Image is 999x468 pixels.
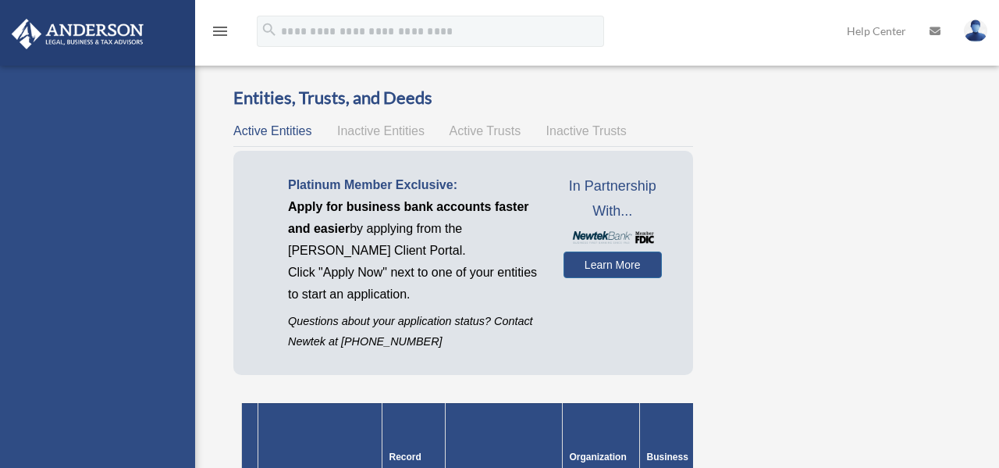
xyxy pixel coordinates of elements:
[563,174,662,223] span: In Partnership With...
[571,231,654,244] img: NewtekBankLogoSM.png
[288,174,540,196] p: Platinum Member Exclusive:
[964,20,987,42] img: User Pic
[233,124,311,138] span: Active Entities
[288,196,540,262] p: by applying from the [PERSON_NAME] Client Portal.
[211,27,229,41] a: menu
[233,86,693,110] h3: Entities, Trusts, and Deeds
[288,200,529,235] span: Apply for business bank accounts faster and easier
[563,252,662,278] a: Learn More
[211,22,229,41] i: menu
[261,21,278,38] i: search
[288,312,540,351] p: Questions about your application status? Contact Newtek at [PHONE_NUMBER]
[546,124,627,138] span: Inactive Trusts
[288,262,540,305] p: Click "Apply Now" next to one of your entities to start an application.
[7,19,148,49] img: Anderson Advisors Platinum Portal
[337,124,425,138] span: Inactive Entities
[450,124,521,138] span: Active Trusts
